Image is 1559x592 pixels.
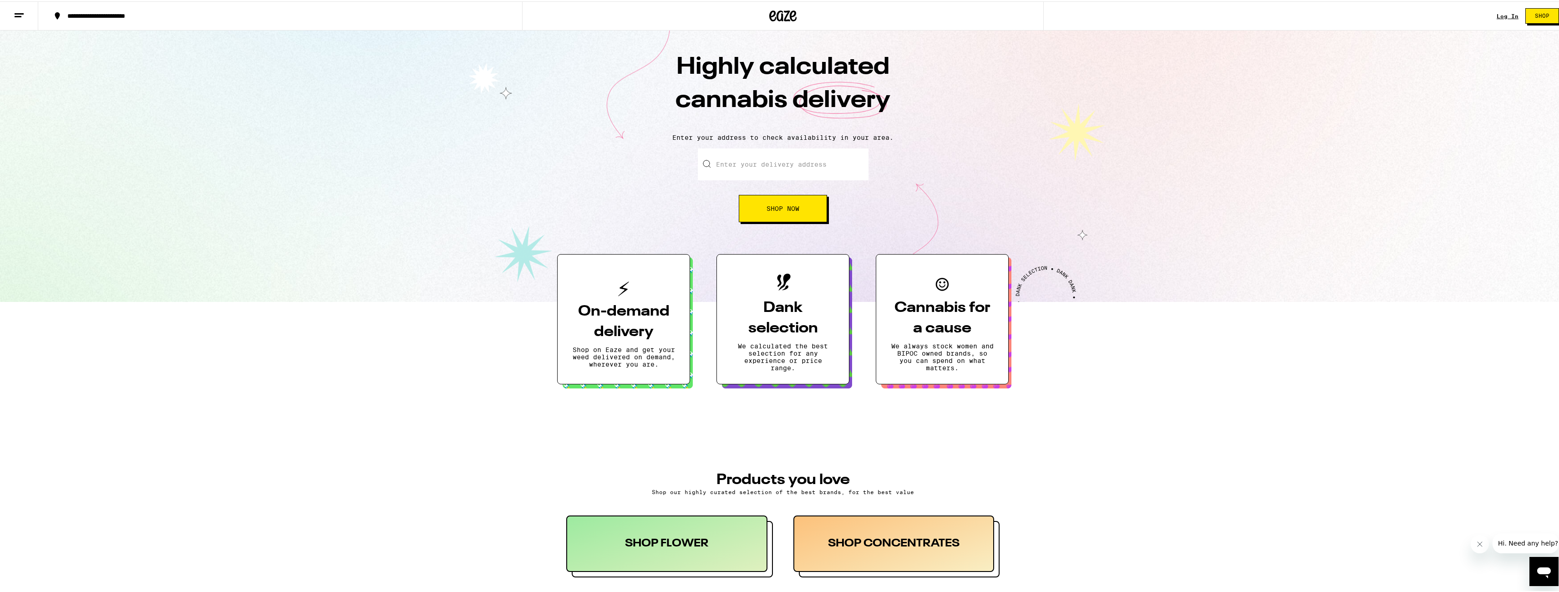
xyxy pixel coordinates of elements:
input: Enter your delivery address [698,147,868,179]
button: Shop [1525,7,1559,22]
h3: Cannabis for a cause [891,296,994,337]
h3: Dank selection [731,296,834,337]
button: Cannabis for a causeWe always stock women and BIPOC owned brands, so you can spend on what matters. [876,253,1009,383]
button: SHOP FLOWER [566,514,773,576]
a: Log In [1497,12,1518,18]
span: Shop Now [767,204,799,210]
h3: On-demand delivery [572,300,675,341]
iframe: Close message [1471,534,1489,552]
div: SHOP CONCENTRATES [793,514,995,571]
button: SHOP CONCENTRATES [793,514,1000,576]
h3: PRODUCTS YOU LOVE [566,471,1000,486]
div: SHOP FLOWER [566,514,767,571]
p: Enter your address to check availability in your area. [9,133,1557,140]
iframe: Message from company [1493,532,1559,552]
span: Shop [1535,12,1549,17]
button: On-demand deliveryShop on Eaze and get your weed delivered on demand, wherever you are. [557,253,690,383]
p: Shop on Eaze and get your weed delivered on demand, wherever you are. [572,345,675,367]
p: Shop our highly curated selection of the best brands, for the best value [566,488,1000,494]
p: We calculated the best selection for any experience or price range. [731,341,834,370]
iframe: Button to launch messaging window [1529,556,1559,585]
button: Dank selectionWe calculated the best selection for any experience or price range. [716,253,849,383]
h1: Highly calculated cannabis delivery [624,50,942,125]
button: Shop Now [739,194,827,221]
p: We always stock women and BIPOC owned brands, so you can spend on what matters. [891,341,994,370]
